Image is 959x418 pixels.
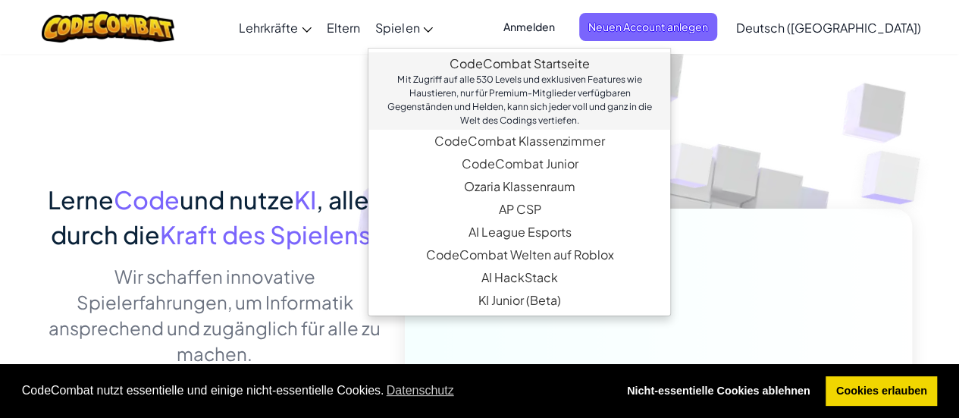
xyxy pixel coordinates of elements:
span: CodeCombat nutzt essentielle und einige nicht-essentielle Cookies. [22,379,605,402]
span: Lerne [48,184,114,215]
a: Deutsch ([GEOGRAPHIC_DATA]) [729,7,929,48]
span: Deutsch ([GEOGRAPHIC_DATA]) [736,20,921,36]
a: deny cookies [616,376,820,407]
a: Ozaria KlassenraumEin bezauberndes narratives Codierungsabenteuer, das die Grundlagen der Informa... [368,175,670,198]
span: Code [114,184,180,215]
img: CodeCombat logo [42,11,174,42]
div: Mit Zugriff auf alle 530 Levels und exklusiven Features wie Haustieren, nur für Premium-Mitgliede... [384,73,655,127]
span: Spielen [375,20,419,36]
a: CodeCombat StartseiteMit Zugriff auf alle 530 Levels und exklusiven Features wie Haustieren, nur ... [368,52,670,130]
a: learn more about cookies [384,379,456,402]
p: Wir schaffen innovative Spielerfahrungen, um Informatik ansprechend und zugänglich für alle zu ma... [48,263,382,366]
span: Kraft des Spielens [160,219,371,250]
button: Anmelden [494,13,564,41]
span: und nutze [180,184,294,215]
button: Neuen Account anlegen [579,13,717,41]
a: AI League EsportsEine epische Wettbewerbsplattform für Codingsport, die kreatives Programmieren i... [368,221,670,244]
img: Overlap cubes [634,113,743,226]
a: CodeCombat JuniorUnser Flaggschiff-Lehrplan für K-5 umfasst eine Fortschrittsreihe von Lernstufen... [368,152,670,175]
a: Eltern [319,7,368,48]
a: allow cookies [826,376,937,407]
a: AI HackStackDas erste generative KI-Begleitwerkzeug, das speziell für Anfänger im Bereich KI entw... [368,266,670,289]
a: CodeCombat Welten auf RobloxDieses MMORPG lehrt Lua-Coding und bietet eine Plattform, um erstaunl... [368,244,670,266]
a: CodeCombat Klassenzimmer [368,130,670,152]
a: KI Junior (Beta)Stellt multimodale generative KI auf einer einfachen und intuitiven Plattform vor... [368,289,670,312]
a: Lehrkräfte [231,7,319,48]
span: KI [294,184,316,215]
span: Lehrkräfte [239,20,298,36]
a: Spielen [368,7,440,48]
a: AP CSPVon College Board unterstützt, bietet unser AP CSP-Lehrplan spielbasierte und schlüsselfert... [368,198,670,221]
